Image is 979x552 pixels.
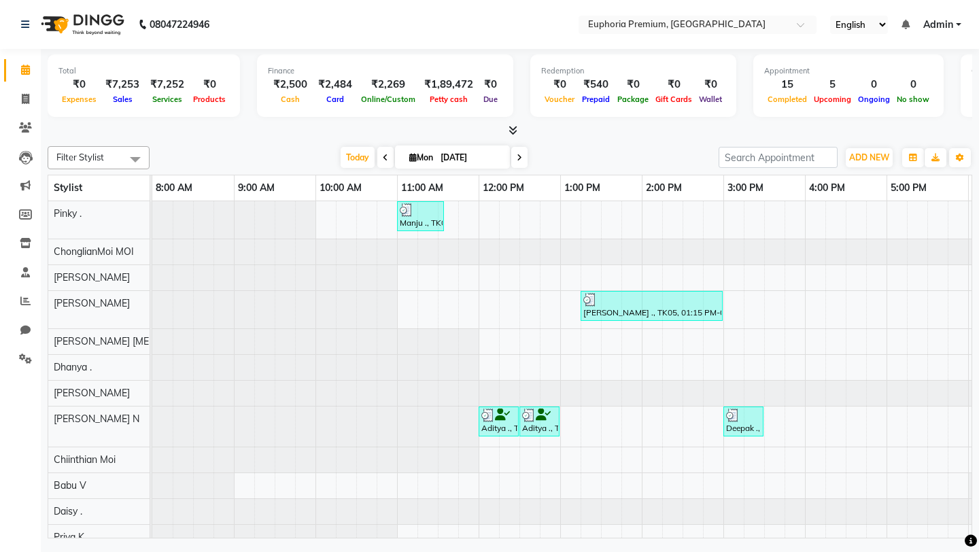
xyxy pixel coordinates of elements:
[541,94,578,104] span: Voucher
[724,178,767,198] a: 3:00 PM
[54,182,82,194] span: Stylist
[764,65,933,77] div: Appointment
[846,148,893,167] button: ADD NEW
[268,65,502,77] div: Finance
[642,178,685,198] a: 2:00 PM
[893,77,933,92] div: 0
[54,531,84,543] span: Priya K
[109,94,136,104] span: Sales
[436,148,504,168] input: 2025-09-01
[923,18,953,32] span: Admin
[855,94,893,104] span: Ongoing
[719,147,838,168] input: Search Appointment
[58,94,100,104] span: Expenses
[190,94,229,104] span: Products
[810,77,855,92] div: 5
[893,94,933,104] span: No show
[695,77,725,92] div: ₹0
[419,77,479,92] div: ₹1,89,472
[54,271,130,283] span: [PERSON_NAME]
[521,409,558,434] div: Aditya ., TK03, 12:30 PM-01:00 PM, EP-[PERSON_NAME] Trim/Design MEN
[398,178,447,198] a: 11:00 AM
[806,178,848,198] a: 4:00 PM
[887,178,930,198] a: 5:00 PM
[316,178,365,198] a: 10:00 AM
[54,297,130,309] span: [PERSON_NAME]
[58,77,100,92] div: ₹0
[855,77,893,92] div: 0
[725,409,762,434] div: Deepak ., TK09, 03:00 PM-03:30 PM, EEP-HAIR CUT (Senior Stylist) with hairwash MEN
[54,245,134,258] span: ChonglianMoi MOI
[561,178,604,198] a: 1:00 PM
[480,94,501,104] span: Due
[150,5,209,44] b: 08047224946
[145,77,190,92] div: ₹7,252
[695,94,725,104] span: Wallet
[341,147,375,168] span: Today
[810,94,855,104] span: Upcoming
[480,409,517,434] div: Aditya ., TK03, 12:00 PM-12:30 PM, EEP-HAIR CUT (Senior Stylist) with hairwash MEN
[54,505,82,517] span: Daisy .
[578,77,614,92] div: ₹540
[479,178,528,198] a: 12:00 PM
[54,413,139,425] span: [PERSON_NAME] N
[614,94,652,104] span: Package
[398,203,443,229] div: Manju ., TK01, 11:00 AM-11:35 AM, EP-Shampoo+Conditioning+Blast Dry (Wella) M
[541,65,725,77] div: Redemption
[426,94,471,104] span: Petty cash
[54,479,86,491] span: Babu V
[54,207,82,220] span: Pinky .
[54,361,92,373] span: Dhanya .
[54,453,116,466] span: Chiinthian Moi
[35,5,128,44] img: logo
[323,94,347,104] span: Card
[190,77,229,92] div: ₹0
[406,152,436,162] span: Mon
[277,94,303,104] span: Cash
[149,94,186,104] span: Services
[358,77,419,92] div: ₹2,269
[358,94,419,104] span: Online/Custom
[313,77,358,92] div: ₹2,484
[582,293,721,319] div: [PERSON_NAME] ., TK05, 01:15 PM-03:00 PM, EP-Head Massage (30 Mins) w/o Hairwash
[479,77,502,92] div: ₹0
[56,152,104,162] span: Filter Stylist
[652,77,695,92] div: ₹0
[764,94,810,104] span: Completed
[268,77,313,92] div: ₹2,500
[152,178,196,198] a: 8:00 AM
[100,77,145,92] div: ₹7,253
[541,77,578,92] div: ₹0
[58,65,229,77] div: Total
[54,335,209,347] span: [PERSON_NAME] [MEDICAL_DATA]
[614,77,652,92] div: ₹0
[54,387,130,399] span: [PERSON_NAME]
[235,178,278,198] a: 9:00 AM
[579,94,613,104] span: Prepaid
[652,94,695,104] span: Gift Cards
[764,77,810,92] div: 15
[849,152,889,162] span: ADD NEW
